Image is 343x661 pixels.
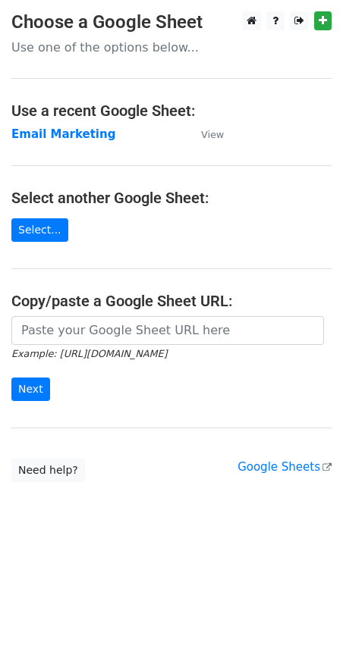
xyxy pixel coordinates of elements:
small: Example: [URL][DOMAIN_NAME] [11,348,167,359]
h4: Use a recent Google Sheet: [11,102,332,120]
small: View [201,129,224,140]
h3: Choose a Google Sheet [11,11,332,33]
h4: Select another Google Sheet: [11,189,332,207]
a: Need help? [11,459,85,482]
p: Use one of the options below... [11,39,332,55]
a: View [186,127,224,141]
a: Google Sheets [238,460,332,474]
a: Email Marketing [11,127,115,141]
h4: Copy/paste a Google Sheet URL: [11,292,332,310]
input: Next [11,377,50,401]
a: Select... [11,218,68,242]
input: Paste your Google Sheet URL here [11,316,324,345]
